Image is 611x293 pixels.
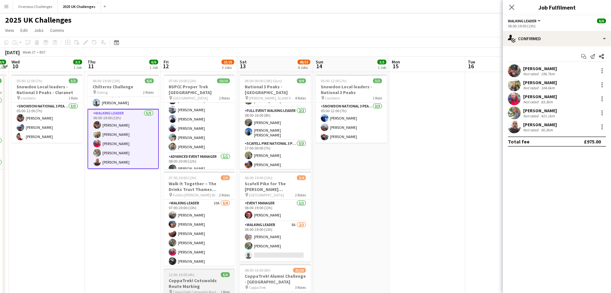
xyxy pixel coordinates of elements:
[73,60,82,64] span: 3/3
[169,175,196,180] span: 07:00-20:00 (13h)
[316,75,387,143] div: 05:00-12:00 (7h)3/3Snowdon Local leaders - National 3 Peaks Llanberis1 RoleSnowdon National 3 Pea...
[295,96,306,100] span: 4 Roles
[39,50,46,55] div: BST
[249,193,284,197] span: [GEOGRAPHIC_DATA]
[21,96,36,100] span: Llanberis
[164,181,235,192] h3: Walk It Together – The Drinks Trust Thames Footpath Challenge
[298,60,310,64] span: 48/55
[11,75,83,143] app-job-card: 05:00-12:00 (7h)3/3Snowdon Local leaders - National 3 Peaks - Claranet Llanberis1 RoleSnowdon Nat...
[240,59,247,65] span: Sat
[467,62,475,70] span: 16
[11,84,83,95] h3: Snowdon Local leaders - National 3 Peaks - Claranet
[93,78,120,83] span: 06:00-19:00 (13h)
[88,109,159,169] app-card-role: Walking Leader5/506:00-19:00 (13h)[PERSON_NAME][PERSON_NAME][PERSON_NAME][PERSON_NAME][PERSON_NAME]
[47,26,67,34] a: Comms
[391,62,400,70] span: 15
[240,200,311,221] app-card-role: Event Manager1/106:00-19:00 (13h)[PERSON_NAME]
[164,75,235,169] app-job-card: 07:00-20:00 (13h)10/10NSPCC Proper Trek [GEOGRAPHIC_DATA] [GEOGRAPHIC_DATA]2 Roles[PERSON_NAME][P...
[373,78,382,83] span: 3/3
[163,62,169,70] span: 12
[17,78,42,83] span: 05:00-12:00 (7h)
[508,24,606,28] div: 06:00-19:00 (13h)
[240,75,311,169] app-job-card: 06:00-00:00 (18h) (Sun)9/9National 3 Peaks - [GEOGRAPHIC_DATA] [PERSON_NAME], Scafell Pike and Sn...
[97,90,108,95] span: Goring
[325,96,340,100] span: Llanberis
[219,193,230,197] span: 2 Roles
[68,96,78,100] span: 1 Role
[18,26,30,34] a: Edit
[58,0,101,13] button: 2025 UK Challenges
[143,90,154,95] span: 2 Roles
[164,84,235,95] h3: NSPCC Proper Trek [GEOGRAPHIC_DATA]
[315,62,323,70] span: 14
[508,18,537,23] span: Walking Leader
[5,27,14,33] span: View
[50,27,64,33] span: Comms
[597,18,606,23] span: 6/6
[540,99,554,104] div: 83.3km
[321,78,347,83] span: 05:00-12:00 (7h)
[508,138,530,145] div: Total fee
[164,200,235,286] app-card-role: Walking Leader10A6/807:00-20:00 (13h)[PERSON_NAME][PERSON_NAME][PERSON_NAME][PERSON_NAME][PERSON_...
[523,108,557,114] div: [PERSON_NAME]
[5,49,20,55] div: [DATE]
[523,71,540,76] div: Not rated
[13,0,58,13] button: Overseas Challenges
[373,96,382,100] span: 1 Role
[149,60,158,64] span: 6/6
[316,103,387,143] app-card-role: Snowdon National 3 Peaks Walking Leader3/305:00-12:00 (7h)[PERSON_NAME][PERSON_NAME][PERSON_NAME]
[221,60,234,64] span: 23/25
[217,78,230,83] span: 10/10
[298,65,310,70] div: 4 Jobs
[523,66,557,71] div: [PERSON_NAME]
[221,175,230,180] span: 7/9
[173,193,219,197] span: Fullers [PERSON_NAME] Brewery, [GEOGRAPHIC_DATA]
[523,99,540,104] div: Not rated
[88,84,159,90] h3: Chilterns Challenge
[523,80,557,85] div: [PERSON_NAME]
[540,114,556,118] div: 421.1km
[164,153,235,175] app-card-role: Advanced Event Manager1/108:00-20:00 (12h)[PERSON_NAME]
[249,285,266,290] span: CoppaTrek
[164,59,169,65] span: Fri
[5,15,72,25] h1: 2025 UK Challenges
[523,128,540,132] div: Not rated
[249,96,295,100] span: [PERSON_NAME], Scafell Pike and Snowdon
[540,85,556,90] div: 104.6km
[164,57,235,153] app-card-role: [PERSON_NAME][PERSON_NAME][PERSON_NAME][PERSON_NAME][PERSON_NAME][PERSON_NAME][PERSON_NAME][PERSO...
[295,285,306,290] span: 3 Roles
[11,62,20,70] span: 10
[245,175,272,180] span: 06:00-19:00 (13h)
[245,268,270,273] span: 08:00-16:00 (8h)
[74,65,82,70] div: 1 Job
[169,272,194,277] span: 12:00-16:00 (4h)
[523,122,557,128] div: [PERSON_NAME]
[523,85,540,90] div: Not rated
[219,96,230,100] span: 2 Roles
[540,71,556,76] div: 196.7km
[508,18,542,23] button: Walking Leader
[173,96,208,100] span: [GEOGRAPHIC_DATA]
[87,62,95,70] span: 11
[11,103,83,143] app-card-role: Snowdon National 3 Peaks Walking Leader3/305:00-12:00 (7h)[PERSON_NAME][PERSON_NAME][PERSON_NAME]
[240,172,311,261] app-job-card: 06:00-19:00 (13h)3/4Scafell Pike for The [PERSON_NAME] [PERSON_NAME] Trust [GEOGRAPHIC_DATA]2 Rol...
[240,181,311,192] h3: Scafell Pike for The [PERSON_NAME] [PERSON_NAME] Trust
[145,78,154,83] span: 6/6
[240,84,311,95] h3: National 3 Peaks - [GEOGRAPHIC_DATA]
[11,59,20,65] span: Wed
[503,31,611,46] div: Confirmed
[164,172,235,266] app-job-card: 07:00-20:00 (13h)7/9Walk It Together – The Drinks Trust Thames Footpath Challenge Fullers [PERSON...
[392,59,400,65] span: Mon
[468,59,475,65] span: Tue
[523,94,557,99] div: [PERSON_NAME]
[503,3,611,11] h3: Job Fulfilment
[240,221,311,261] app-card-role: Walking Leader8A2/306:00-19:00 (13h)[PERSON_NAME][PERSON_NAME]
[3,26,17,34] a: View
[221,272,230,277] span: 6/6
[378,65,386,70] div: 1 Job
